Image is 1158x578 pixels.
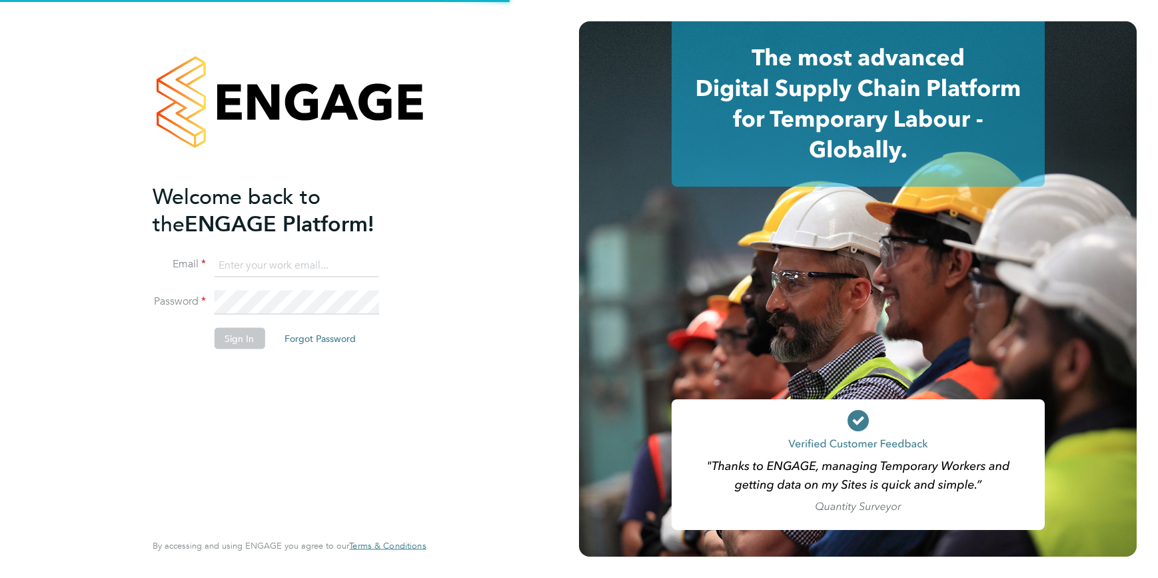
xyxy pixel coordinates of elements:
[153,540,426,551] span: By accessing and using ENGAGE you agree to our
[153,257,206,271] label: Email
[349,541,426,551] a: Terms & Conditions
[214,253,378,277] input: Enter your work email...
[214,328,265,349] button: Sign In
[274,328,366,349] button: Forgot Password
[153,295,206,309] label: Password
[153,183,320,237] span: Welcome back to the
[153,183,412,237] h2: ENGAGE Platform!
[349,540,426,551] span: Terms & Conditions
